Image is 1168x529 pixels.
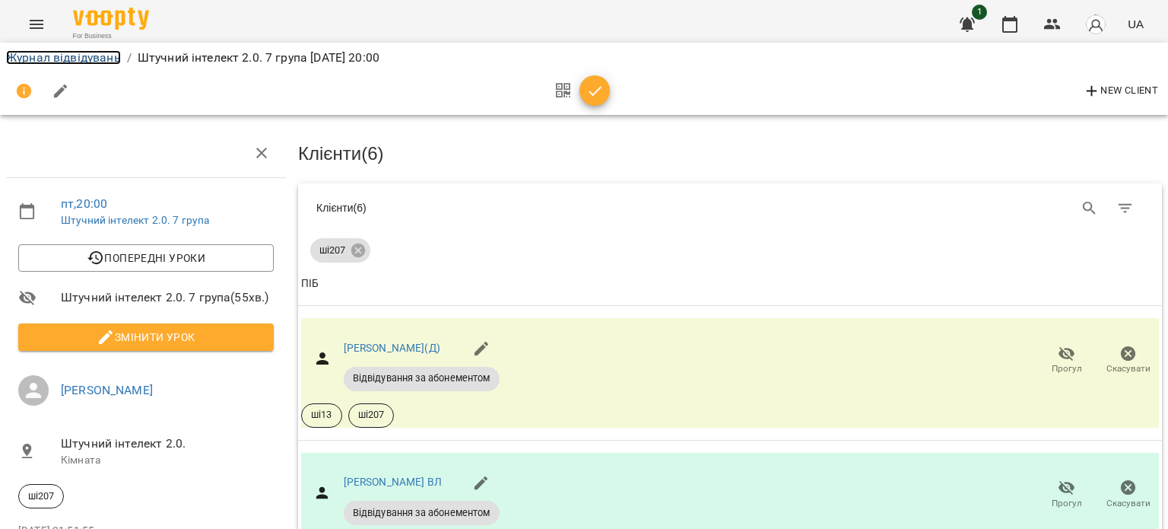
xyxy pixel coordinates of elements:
a: Штучний інтелект 2.0. 7 група [61,214,209,226]
li: / [127,49,132,67]
button: Прогул [1036,339,1097,382]
a: [PERSON_NAME] [61,383,153,397]
span: ші207 [310,244,354,257]
div: Клієнти ( 6 ) [316,200,719,215]
img: Voopty Logo [73,8,149,30]
a: [PERSON_NAME](Д) [344,342,440,354]
div: Table Toolbar [298,183,1162,232]
span: 1 [972,5,987,20]
p: Штучний інтелект 2.0. 7 група [DATE] 20:00 [138,49,379,67]
button: Menu [18,6,55,43]
span: ші13 [302,408,341,422]
button: Search [1071,190,1108,227]
div: ші207 [18,484,64,508]
a: Журнал відвідувань [6,50,121,65]
span: For Business [73,31,149,41]
span: ПІБ [301,275,1159,293]
span: Прогул [1052,362,1082,375]
span: Штучний інтелект 2.0. [61,435,274,453]
span: Попередні уроки [30,249,262,267]
span: ші207 [349,408,394,422]
button: Фільтр [1107,190,1144,227]
span: UA [1128,16,1144,32]
a: [PERSON_NAME] ВЛ [344,476,442,488]
button: Прогул [1036,473,1097,516]
span: Змінити урок [30,328,262,346]
button: Попередні уроки [18,244,274,272]
a: пт , 20:00 [61,196,107,211]
span: Скасувати [1106,497,1151,510]
span: Скасувати [1106,362,1151,375]
span: Штучний інтелект 2.0. 7 група ( 55 хв. ) [61,288,274,307]
img: avatar_s.png [1085,14,1106,35]
nav: breadcrumb [6,49,1162,67]
button: UA [1122,10,1150,38]
p: Кімната [61,453,274,468]
div: ші207 [310,238,370,263]
div: Sort [301,275,319,293]
span: New Client [1083,82,1158,100]
span: Прогул [1052,497,1082,510]
span: ші207 [19,489,63,503]
div: ПІБ [301,275,319,293]
span: Відвідування за абонементом [344,371,500,385]
button: New Client [1079,79,1162,104]
span: Відвідування за абонементом [344,506,500,520]
button: Змінити урок [18,323,274,351]
button: Скасувати [1097,339,1159,382]
h3: Клієнти ( 6 ) [298,144,1162,164]
button: Скасувати [1097,473,1159,516]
